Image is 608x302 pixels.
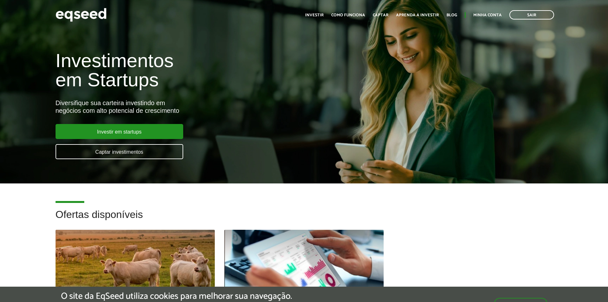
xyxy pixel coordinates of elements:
a: Minha conta [473,13,502,17]
a: Blog [447,13,457,17]
img: EqSeed [56,6,107,23]
a: Aprenda a investir [396,13,439,17]
a: Captar [373,13,388,17]
h1: Investimentos em Startups [56,51,350,89]
h5: O site da EqSeed utiliza cookies para melhorar sua navegação. [61,291,292,301]
a: Investir [305,13,324,17]
div: Diversifique sua carteira investindo em negócios com alto potencial de crescimento [56,99,350,114]
a: Investir em startups [56,124,183,139]
a: Sair [509,10,554,19]
a: Como funciona [331,13,365,17]
a: Captar investimentos [56,144,183,159]
h2: Ofertas disponíveis [56,209,553,230]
